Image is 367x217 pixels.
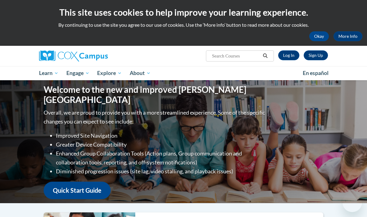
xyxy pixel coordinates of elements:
[44,182,111,199] a: Quick Start Guide
[34,66,333,80] div: Main menu
[261,52,270,60] button: Search
[44,108,266,126] p: Overall, we are proud to provide you with a more streamlined experience. Some of the specific cha...
[56,131,266,140] li: Improved Site Navigation
[56,149,266,167] li: Enhanced Group Collaboration Tools (Action plans, Group communication and collaboration tools, re...
[130,69,151,77] span: About
[56,140,266,149] li: Greater Device Compatibility
[303,70,329,76] span: En español
[333,31,362,41] a: More Info
[62,66,93,80] a: Engage
[39,69,58,77] span: Learn
[5,22,362,28] p: By continuing to use the site you agree to our use of cookies. Use the ‘More info’ button to read...
[93,66,126,80] a: Explore
[126,66,155,80] a: About
[211,52,261,60] input: Search Courses
[66,69,89,77] span: Engage
[342,192,362,212] iframe: Button to launch messaging window
[35,66,62,80] a: Learn
[39,50,108,61] img: Cox Campus
[304,50,328,60] a: Register
[97,69,122,77] span: Explore
[39,50,129,61] a: Cox Campus
[309,31,329,41] button: Okay
[56,167,266,176] li: Diminished progression issues (site lag, video stalling, and playback issues)
[278,50,299,60] a: Log In
[44,85,266,105] h1: Welcome to the new and improved [PERSON_NAME][GEOGRAPHIC_DATA]
[299,67,333,80] a: En español
[5,6,362,18] h2: This site uses cookies to help improve your learning experience.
